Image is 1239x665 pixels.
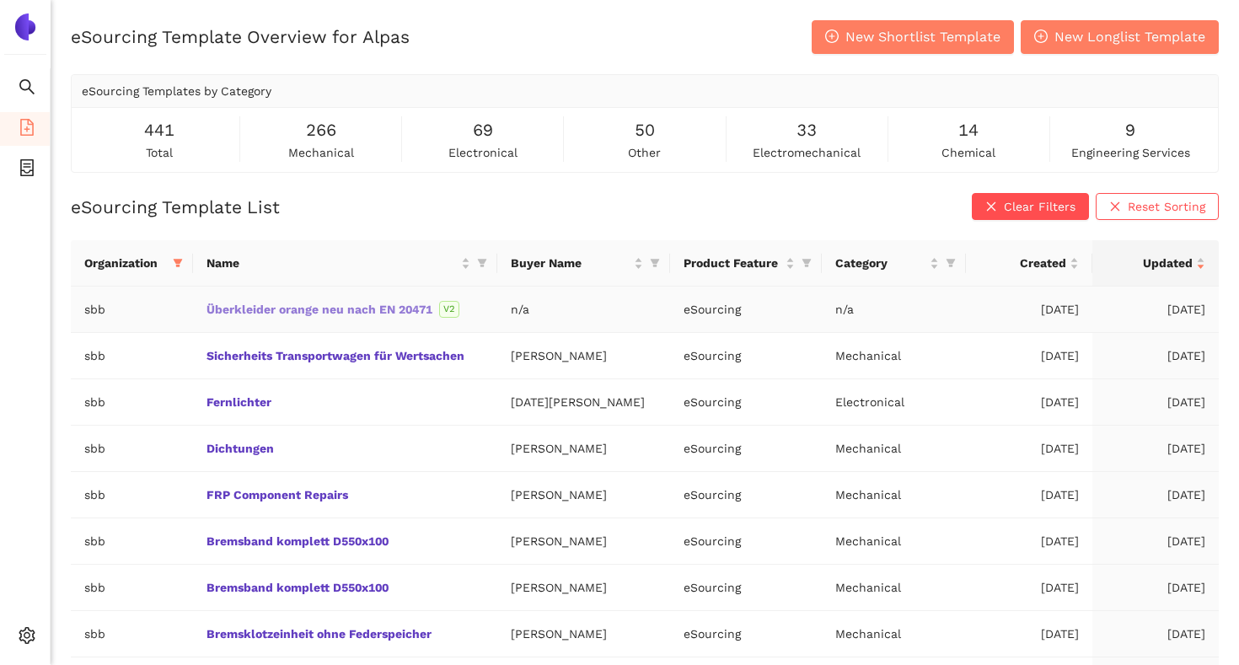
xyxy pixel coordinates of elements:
span: electronical [448,143,518,162]
span: search [19,72,35,106]
span: container [19,153,35,187]
h2: eSourcing Template Overview for Alpas [71,24,410,49]
span: mechanical [288,143,354,162]
span: filter [474,250,491,276]
td: n/a [822,287,966,333]
td: eSourcing [670,611,822,657]
span: New Shortlist Template [845,26,1000,47]
span: engineering services [1071,143,1190,162]
span: plus-circle [825,29,839,46]
td: eSourcing [670,565,822,611]
span: 50 [635,117,655,143]
span: Organization [84,254,166,272]
td: Mechanical [822,472,966,518]
span: Reset Sorting [1128,197,1205,216]
td: sbb [71,472,193,518]
span: Name [206,254,459,272]
td: n/a [497,287,669,333]
td: Mechanical [822,518,966,565]
span: 33 [796,117,817,143]
td: [DATE] [966,426,1092,472]
span: Category [835,254,926,272]
td: [DATE] [1092,518,1219,565]
td: sbb [71,426,193,472]
td: [DATE] [1092,472,1219,518]
td: sbb [71,333,193,379]
td: [PERSON_NAME] [497,426,669,472]
span: filter [942,250,959,276]
td: sbb [71,287,193,333]
th: this column's title is Created,this column is sortable [966,240,1092,287]
td: eSourcing [670,472,822,518]
th: this column's title is Product Feature,this column is sortable [670,240,822,287]
span: file-add [19,113,35,147]
td: [DATE][PERSON_NAME] [497,379,669,426]
span: Clear Filters [1004,197,1075,216]
td: [DATE] [966,379,1092,426]
span: setting [19,621,35,655]
td: eSourcing [670,287,822,333]
td: eSourcing [670,518,822,565]
td: Mechanical [822,565,966,611]
td: sbb [71,379,193,426]
button: closeClear Filters [972,193,1089,220]
td: [DATE] [1092,426,1219,472]
span: 266 [306,117,336,143]
span: filter [798,250,815,276]
td: [PERSON_NAME] [497,518,669,565]
td: Mechanical [822,333,966,379]
td: Electronical [822,379,966,426]
img: Logo [12,13,39,40]
span: filter [173,258,183,268]
th: this column's title is Category,this column is sortable [822,240,966,287]
span: Buyer Name [511,254,630,272]
span: electromechanical [753,143,861,162]
span: other [628,143,661,162]
td: [PERSON_NAME] [497,565,669,611]
span: filter [477,258,487,268]
span: V2 [439,301,459,318]
td: eSourcing [670,379,822,426]
td: eSourcing [670,426,822,472]
th: this column's title is Name,this column is sortable [193,240,498,287]
th: this column's title is Buyer Name,this column is sortable [497,240,669,287]
span: 441 [144,117,174,143]
td: [DATE] [1092,611,1219,657]
span: total [146,143,173,162]
td: [DATE] [966,565,1092,611]
td: [DATE] [1092,333,1219,379]
span: Created [979,254,1066,272]
span: Updated [1106,254,1193,272]
td: [PERSON_NAME] [497,611,669,657]
span: plus-circle [1034,29,1048,46]
span: filter [946,258,956,268]
td: [DATE] [966,333,1092,379]
span: 14 [958,117,979,143]
button: plus-circleNew Longlist Template [1021,20,1219,54]
span: New Longlist Template [1054,26,1205,47]
span: filter [802,258,812,268]
td: [DATE] [966,611,1092,657]
span: close [985,201,997,214]
td: sbb [71,611,193,657]
span: 69 [473,117,493,143]
span: eSourcing Templates by Category [82,84,271,98]
td: sbb [71,565,193,611]
span: filter [169,250,186,276]
span: filter [650,258,660,268]
span: close [1109,201,1121,214]
td: eSourcing [670,333,822,379]
td: Mechanical [822,611,966,657]
td: [PERSON_NAME] [497,333,669,379]
td: [DATE] [966,472,1092,518]
td: [PERSON_NAME] [497,472,669,518]
td: sbb [71,518,193,565]
span: chemical [941,143,995,162]
h2: eSourcing Template List [71,195,280,219]
td: [DATE] [1092,287,1219,333]
button: closeReset Sorting [1096,193,1219,220]
td: [DATE] [1092,565,1219,611]
td: [DATE] [1092,379,1219,426]
td: [DATE] [966,287,1092,333]
td: Mechanical [822,426,966,472]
